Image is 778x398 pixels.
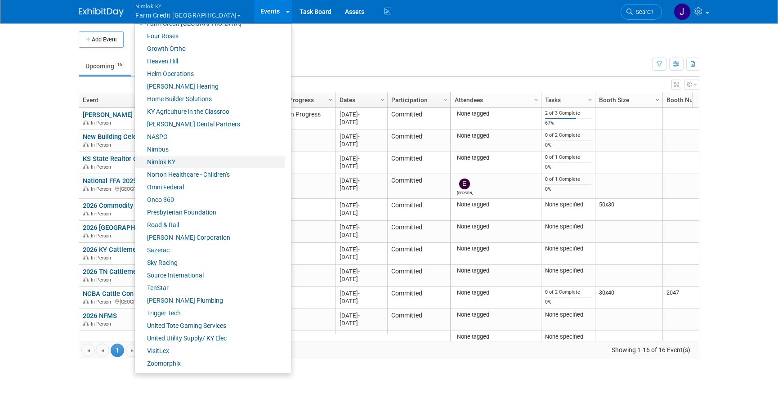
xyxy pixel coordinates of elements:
a: Sky Racing [135,256,285,269]
div: [DATE] [340,118,383,126]
a: 2026 [GEOGRAPHIC_DATA][PERSON_NAME] Show [83,224,231,232]
a: Column Settings [441,92,451,106]
a: [PERSON_NAME] Plumbing [135,294,285,307]
div: None specified [545,311,592,318]
span: In-Person [91,186,114,192]
span: - [358,177,360,184]
a: 2026 CTP [83,334,112,342]
div: None tagged [455,223,538,230]
a: National FFA 2025 [83,177,137,185]
span: Nimlok KY [135,1,241,11]
div: None tagged [455,245,538,252]
a: KY Agriculture in the Classroo [135,105,285,118]
div: 67% [545,120,592,126]
span: - [358,202,360,209]
span: 16 [115,62,125,68]
a: Helm Operations [135,67,285,80]
a: [PERSON_NAME] Hearing [135,80,285,93]
span: Column Settings [379,96,386,103]
div: None specified [545,267,592,274]
div: [DATE] [340,155,383,162]
a: [PERSON_NAME] Corporation [135,231,285,244]
a: Go to the next page [125,344,139,357]
span: Search [633,9,653,15]
a: Presbyterian Foundation [135,206,285,219]
a: Onco 360 [135,193,285,206]
td: Committed [387,265,450,287]
div: None tagged [455,289,538,296]
div: None tagged [455,132,538,139]
span: Column Settings [532,96,540,103]
a: Attendees [455,92,535,107]
a: Column Settings [326,92,336,106]
div: [DATE] [340,201,383,209]
div: [DATE] [340,162,383,170]
a: Booth Number [666,92,724,107]
img: Jamie Dunn [674,3,691,20]
img: In-Person Event [83,186,89,191]
div: [DATE] [340,253,383,261]
span: - [358,133,360,140]
a: Participation [391,92,444,107]
img: In-Person Event [83,164,89,169]
div: [DATE] [340,224,383,231]
td: Committed [387,130,450,152]
span: In-Person [91,164,114,170]
a: Farm Credit [GEOGRAPHIC_DATA] [135,17,285,30]
td: Committed [387,331,450,353]
a: Source International [135,269,285,282]
a: Zoomorphix [135,357,285,370]
div: None tagged [455,311,538,318]
a: United Tote Gaming Services [135,319,285,332]
a: Tasks [545,92,589,107]
span: - [358,334,360,341]
img: In-Person Event [83,277,89,282]
div: None specified [545,201,592,208]
a: Heaven Hill [135,55,285,67]
div: [GEOGRAPHIC_DATA], [GEOGRAPHIC_DATA] [83,298,264,305]
td: Committed [387,287,450,309]
div: 0 of 1 Complete [545,176,592,183]
div: [DATE] [340,312,383,319]
div: None specified [545,245,592,252]
div: [DATE] [340,184,383,192]
td: 30x40 [595,287,662,309]
div: [DATE] [340,177,383,184]
div: [DATE] [340,246,383,253]
a: VisitLex [135,344,285,357]
div: None specified [545,333,592,340]
a: 2026 TN Cattlemen's [83,268,144,276]
td: Committed [387,152,450,174]
button: Add Event [79,31,124,48]
td: Show in Progress [268,108,335,130]
img: In-Person Event [83,120,89,125]
span: - [358,224,360,231]
td: Committed [387,174,450,199]
a: 2026 NFMS [83,312,117,320]
span: Go to the first page [85,347,92,354]
div: None tagged [455,333,538,340]
div: 0 of 2 Complete [545,289,592,295]
a: Road & Rail [135,219,285,231]
span: - [358,268,360,275]
span: - [358,290,360,297]
span: Column Settings [654,96,661,103]
div: 0% [545,164,592,170]
div: None tagged [455,110,538,117]
td: 2047 [662,287,730,309]
a: Column Settings [378,92,388,106]
a: 2026 KY Cattlemen's [83,246,143,254]
div: None specified [545,223,592,230]
div: 0% [545,186,592,192]
div: [DATE] [340,140,383,148]
span: In-Person [91,211,114,217]
a: Column Settings [653,92,663,106]
div: [DATE] [340,231,383,239]
span: Go to the previous page [99,347,106,354]
div: [DATE] [340,275,383,283]
span: Showing 1-16 of 16 Event(s) [604,344,699,356]
td: Committed [387,199,450,221]
div: None tagged [455,154,538,161]
span: In-Person [91,277,114,283]
span: Column Settings [442,96,449,103]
